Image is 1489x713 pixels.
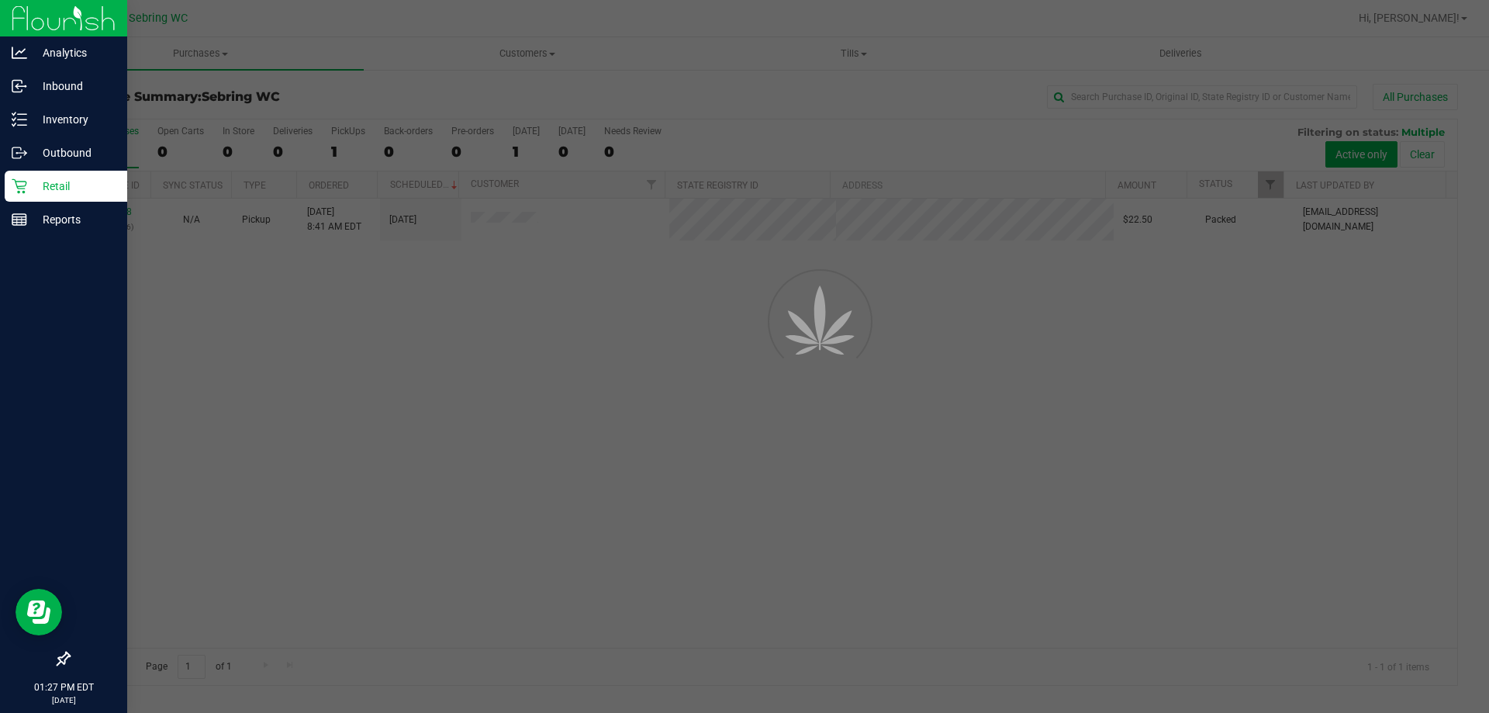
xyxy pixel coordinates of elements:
[12,178,27,194] inline-svg: Retail
[7,680,120,694] p: 01:27 PM EDT
[12,212,27,227] inline-svg: Reports
[27,110,120,129] p: Inventory
[12,112,27,127] inline-svg: Inventory
[16,589,62,635] iframe: Resource center
[27,144,120,162] p: Outbound
[12,145,27,161] inline-svg: Outbound
[27,77,120,95] p: Inbound
[27,43,120,62] p: Analytics
[27,177,120,196] p: Retail
[12,78,27,94] inline-svg: Inbound
[27,210,120,229] p: Reports
[7,694,120,706] p: [DATE]
[12,45,27,61] inline-svg: Analytics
